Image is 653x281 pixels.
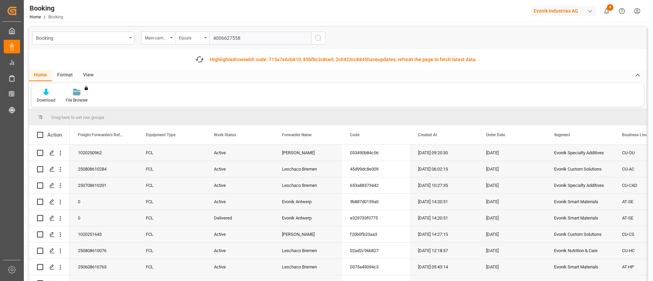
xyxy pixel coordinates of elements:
[138,177,206,193] div: FCL
[478,259,546,275] div: [DATE]
[70,243,138,259] div: 250808610076
[486,133,505,137] span: Order Date
[599,3,614,19] button: show 4 new notifications
[342,259,410,275] div: 0375a49094c3
[274,145,342,161] div: [PERSON_NAME]
[209,32,311,45] input: Type to search
[52,70,78,81] div: Format
[274,226,342,242] div: [PERSON_NAME]
[206,259,274,275] div: Active
[138,226,206,242] div: FCL
[410,161,478,177] div: [DATE] 06:02:15
[138,145,206,161] div: FCL
[607,4,614,11] span: 4
[29,259,70,275] div: Press SPACE to select this row.
[342,243,410,259] div: 02ad2c96b827
[206,243,274,259] div: Active
[47,132,62,138] div: Action
[274,210,342,226] div: Evonik Antwerp
[311,32,325,45] button: search button
[138,243,206,259] div: FCL
[274,243,342,259] div: Leschaco Bremen
[614,3,630,19] button: Help Center
[622,133,648,137] span: Business Line
[342,161,410,177] div: 45d99dc8e009
[206,145,274,161] div: Active
[546,210,614,226] div: Evonik Smart Materials
[70,145,138,161] div: 1020250962
[342,210,410,226] div: e329733f0775
[30,15,41,19] a: Home
[138,161,206,177] div: FCL
[214,133,236,137] span: Work Status
[410,226,478,242] div: [DATE] 14:27:15
[546,145,614,161] div: Evonik Specialty Additives
[29,70,52,81] div: Home
[206,210,274,226] div: Delivered
[179,33,202,41] div: Equals
[410,243,478,259] div: [DATE] 12:18:57
[235,57,246,62] span: rows
[546,177,614,193] div: Evonik Specialty Additives
[206,194,274,210] div: Active
[29,194,70,210] div: Press SPACE to select this row.
[70,177,138,193] div: 250708610201
[70,259,138,275] div: 250608610765
[78,70,99,81] div: View
[342,226,410,242] div: f20b0fb23aa3
[32,32,134,45] button: open menu
[478,210,546,226] div: [DATE]
[36,33,127,42] div: Booking
[29,226,70,243] div: Press SPACE to select this row.
[410,194,478,210] div: [DATE] 14:20:51
[206,226,274,242] div: Active
[206,161,274,177] div: Active
[70,161,138,177] div: 250808610284
[210,56,477,63] div: Highlighted with code: 715a7e6cb810, 85bfbc3c8ce0, 2c0423cc8845 updates, refresh the page to fetc...
[478,226,546,242] div: [DATE]
[342,145,410,161] div: 033490b84c06
[30,3,63,13] div: Booking
[478,161,546,177] div: [DATE]
[37,97,55,103] div: Download
[546,226,614,242] div: Evonik Custom Solutions
[138,194,206,210] div: FCL
[546,194,614,210] div: Evonik Smart Materials
[410,177,478,193] div: [DATE] 10:27:35
[70,194,138,210] div: 0
[51,115,104,120] span: Drag here to set row groups
[410,210,478,226] div: [DATE] 14:20:51
[478,177,546,193] div: [DATE]
[175,32,209,45] button: open menu
[367,57,378,62] span: have
[350,133,359,137] span: Code
[342,194,410,210] div: 9b887d0159a0
[145,33,168,41] div: Main-carriage No.
[138,259,206,275] div: FCL
[554,133,570,137] span: Segment
[146,133,175,137] span: Equipment Type
[29,210,70,226] div: Press SPACE to select this row.
[29,177,70,194] div: Press SPACE to select this row.
[206,177,274,193] div: Active
[531,4,599,17] button: Evonik Industries AG
[274,194,342,210] div: Evonik Antwerp
[478,243,546,259] div: [DATE]
[141,32,175,45] button: open menu
[410,145,478,161] div: [DATE] 09:20:30
[138,210,206,226] div: FCL
[546,259,614,275] div: Evonik Smart Materials
[531,6,596,16] div: Evonik Industries AG
[274,259,342,275] div: Leschaco Bremen
[342,177,410,193] div: 653a88373442
[70,210,138,226] div: 0
[29,145,70,161] div: Press SPACE to select this row.
[29,243,70,259] div: Press SPACE to select this row.
[78,133,123,137] span: Freight Forwarder's Reference No.
[29,161,70,177] div: Press SPACE to select this row.
[70,226,138,242] div: 1020251643
[478,194,546,210] div: [DATE]
[274,161,342,177] div: Leschaco Bremen
[478,145,546,161] div: [DATE]
[282,133,312,137] span: Forwarder Name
